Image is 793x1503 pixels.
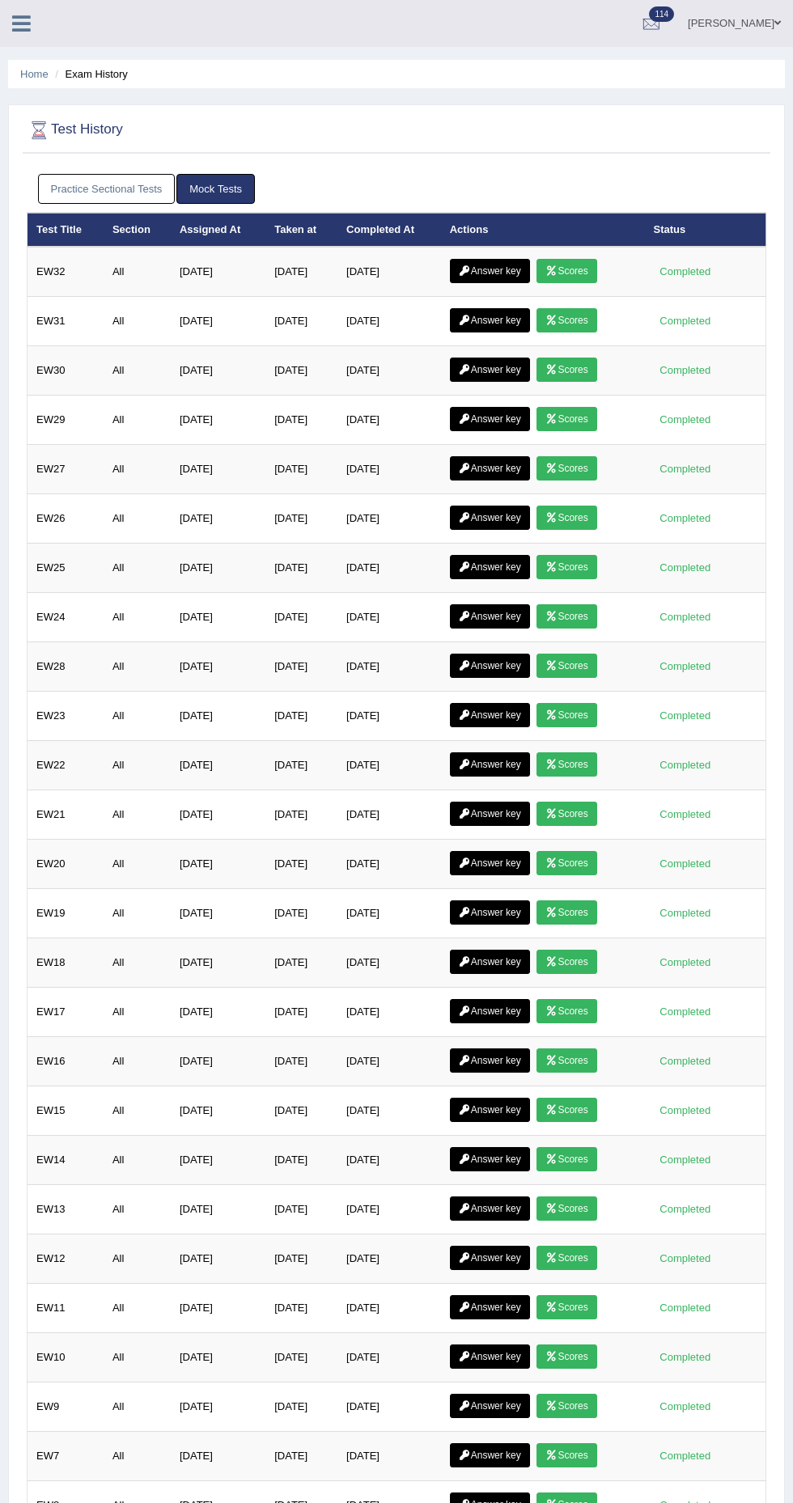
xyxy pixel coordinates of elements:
[104,1432,171,1481] td: All
[104,1037,171,1086] td: All
[265,297,337,346] td: [DATE]
[28,593,104,642] td: EW24
[104,790,171,840] td: All
[28,840,104,889] td: EW20
[654,460,717,477] div: Completed
[171,1136,265,1185] td: [DATE]
[450,407,530,431] a: Answer key
[337,741,441,790] td: [DATE]
[28,1234,104,1284] td: EW12
[171,1284,265,1333] td: [DATE]
[450,950,530,974] a: Answer key
[337,840,441,889] td: [DATE]
[28,1136,104,1185] td: EW14
[450,999,530,1023] a: Answer key
[337,213,441,247] th: Completed At
[265,1234,337,1284] td: [DATE]
[536,851,596,875] a: Scores
[536,703,596,727] a: Scores
[171,1086,265,1136] td: [DATE]
[28,1284,104,1333] td: EW11
[171,790,265,840] td: [DATE]
[265,938,337,988] td: [DATE]
[450,1098,530,1122] a: Answer key
[654,608,717,625] div: Completed
[450,1196,530,1221] a: Answer key
[645,213,766,247] th: Status
[450,308,530,332] a: Answer key
[536,1048,596,1073] a: Scores
[28,213,104,247] th: Test Title
[104,889,171,938] td: All
[654,1003,717,1020] div: Completed
[104,247,171,297] td: All
[337,346,441,396] td: [DATE]
[265,396,337,445] td: [DATE]
[265,213,337,247] th: Taken at
[104,1234,171,1284] td: All
[337,247,441,297] td: [DATE]
[104,396,171,445] td: All
[450,1048,530,1073] a: Answer key
[51,66,128,82] li: Exam History
[337,1333,441,1382] td: [DATE]
[104,1136,171,1185] td: All
[654,1102,717,1119] div: Completed
[171,544,265,593] td: [DATE]
[649,6,674,22] span: 114
[450,604,530,629] a: Answer key
[654,1200,717,1217] div: Completed
[536,1344,596,1369] a: Scores
[536,604,596,629] a: Scores
[536,1394,596,1418] a: Scores
[104,213,171,247] th: Section
[265,445,337,494] td: [DATE]
[654,1398,717,1415] div: Completed
[654,1151,717,1168] div: Completed
[450,1344,530,1369] a: Answer key
[28,1086,104,1136] td: EW15
[28,1185,104,1234] td: EW13
[104,445,171,494] td: All
[536,1246,596,1270] a: Scores
[536,358,596,382] a: Scores
[265,247,337,297] td: [DATE]
[450,1295,530,1319] a: Answer key
[104,988,171,1037] td: All
[337,1382,441,1432] td: [DATE]
[28,790,104,840] td: EW21
[654,658,717,675] div: Completed
[654,1052,717,1069] div: Completed
[450,654,530,678] a: Answer key
[536,555,596,579] a: Scores
[171,247,265,297] td: [DATE]
[450,506,530,530] a: Answer key
[536,900,596,925] a: Scores
[337,790,441,840] td: [DATE]
[104,544,171,593] td: All
[28,692,104,741] td: EW23
[265,593,337,642] td: [DATE]
[450,851,530,875] a: Answer key
[171,396,265,445] td: [DATE]
[536,752,596,777] a: Scores
[450,1147,530,1171] a: Answer key
[337,642,441,692] td: [DATE]
[265,889,337,938] td: [DATE]
[171,297,265,346] td: [DATE]
[337,1136,441,1185] td: [DATE]
[337,396,441,445] td: [DATE]
[654,510,717,527] div: Completed
[536,802,596,826] a: Scores
[104,1284,171,1333] td: All
[536,999,596,1023] a: Scores
[654,411,717,428] div: Completed
[450,1394,530,1418] a: Answer key
[171,692,265,741] td: [DATE]
[171,840,265,889] td: [DATE]
[450,555,530,579] a: Answer key
[337,1185,441,1234] td: [DATE]
[171,1432,265,1481] td: [DATE]
[265,741,337,790] td: [DATE]
[337,889,441,938] td: [DATE]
